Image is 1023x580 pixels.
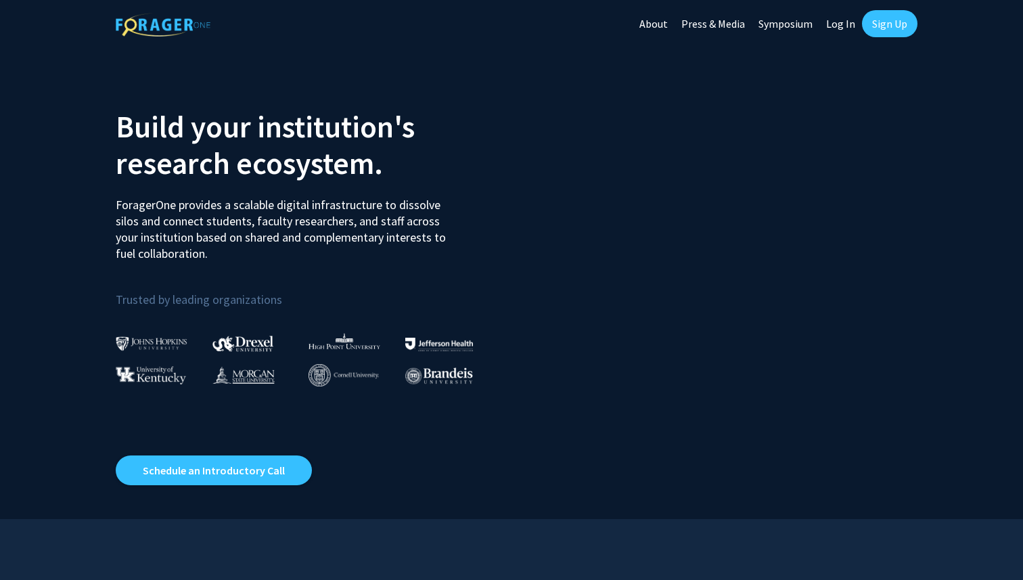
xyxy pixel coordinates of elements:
h2: Build your institution's research ecosystem. [116,108,501,181]
img: Johns Hopkins University [116,336,187,351]
img: Brandeis University [405,367,473,384]
a: Sign Up [862,10,917,37]
img: Morgan State University [212,366,275,384]
img: Thomas Jefferson University [405,338,473,351]
img: ForagerOne Logo [116,13,210,37]
img: Cornell University [309,364,379,386]
p: Trusted by leading organizations [116,273,501,310]
img: Drexel University [212,336,273,351]
a: Opens in a new tab [116,455,312,485]
img: High Point University [309,333,380,349]
p: ForagerOne provides a scalable digital infrastructure to dissolve silos and connect students, fac... [116,187,455,262]
img: University of Kentucky [116,366,186,384]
